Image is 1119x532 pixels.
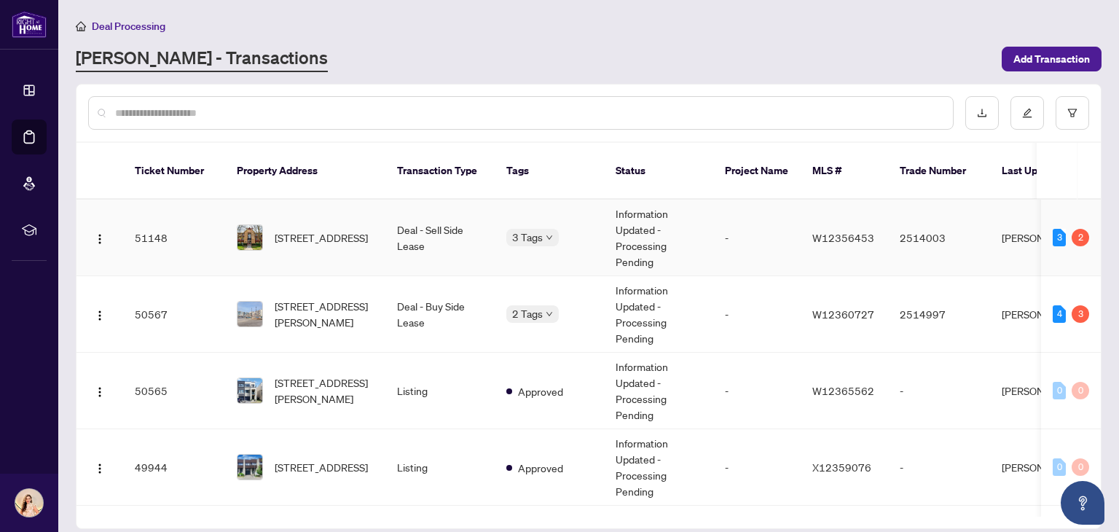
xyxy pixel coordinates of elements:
[123,276,225,353] td: 50567
[385,200,495,276] td: Deal - Sell Side Lease
[1056,96,1089,130] button: filter
[812,384,874,397] span: W12365562
[990,429,1099,506] td: [PERSON_NAME]
[546,234,553,241] span: down
[888,353,990,429] td: -
[275,459,368,475] span: [STREET_ADDRESS]
[713,276,801,353] td: -
[94,463,106,474] img: Logo
[990,353,1099,429] td: [PERSON_NAME]
[275,230,368,246] span: [STREET_ADDRESS]
[518,460,563,476] span: Approved
[275,298,374,330] span: [STREET_ADDRESS][PERSON_NAME]
[88,379,111,402] button: Logo
[1010,96,1044,130] button: edit
[604,200,713,276] td: Information Updated - Processing Pending
[94,233,106,245] img: Logo
[518,383,563,399] span: Approved
[888,276,990,353] td: 2514997
[1072,229,1089,246] div: 2
[812,308,874,321] span: W12360727
[713,429,801,506] td: -
[546,310,553,318] span: down
[12,11,47,38] img: logo
[237,302,262,326] img: thumbnail-img
[1053,305,1066,323] div: 4
[604,143,713,200] th: Status
[123,353,225,429] td: 50565
[237,378,262,403] img: thumbnail-img
[1067,108,1077,118] span: filter
[888,200,990,276] td: 2514003
[990,143,1099,200] th: Last Updated By
[385,429,495,506] td: Listing
[812,231,874,244] span: W12356453
[512,305,543,322] span: 2 Tags
[801,143,888,200] th: MLS #
[1053,229,1066,246] div: 3
[1072,382,1089,399] div: 0
[990,276,1099,353] td: [PERSON_NAME]
[88,455,111,479] button: Logo
[237,455,262,480] img: thumbnail-img
[123,429,225,506] td: 49944
[713,353,801,429] td: -
[1053,458,1066,476] div: 0
[385,353,495,429] td: Listing
[76,21,86,31] span: home
[76,46,328,72] a: [PERSON_NAME] - Transactions
[812,461,871,474] span: X12359076
[990,200,1099,276] td: [PERSON_NAME]
[225,143,385,200] th: Property Address
[1002,47,1102,71] button: Add Transaction
[512,229,543,246] span: 3 Tags
[88,226,111,249] button: Logo
[1013,47,1090,71] span: Add Transaction
[237,225,262,250] img: thumbnail-img
[713,200,801,276] td: -
[1072,458,1089,476] div: 0
[385,143,495,200] th: Transaction Type
[888,143,990,200] th: Trade Number
[275,375,374,407] span: [STREET_ADDRESS][PERSON_NAME]
[977,108,987,118] span: download
[15,489,43,517] img: Profile Icon
[888,429,990,506] td: -
[123,143,225,200] th: Ticket Number
[385,276,495,353] td: Deal - Buy Side Lease
[495,143,604,200] th: Tags
[1061,481,1104,525] button: Open asap
[1072,305,1089,323] div: 3
[604,353,713,429] td: Information Updated - Processing Pending
[94,386,106,398] img: Logo
[92,20,165,33] span: Deal Processing
[965,96,999,130] button: download
[88,302,111,326] button: Logo
[1053,382,1066,399] div: 0
[713,143,801,200] th: Project Name
[1022,108,1032,118] span: edit
[94,310,106,321] img: Logo
[123,200,225,276] td: 51148
[604,429,713,506] td: Information Updated - Processing Pending
[604,276,713,353] td: Information Updated - Processing Pending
